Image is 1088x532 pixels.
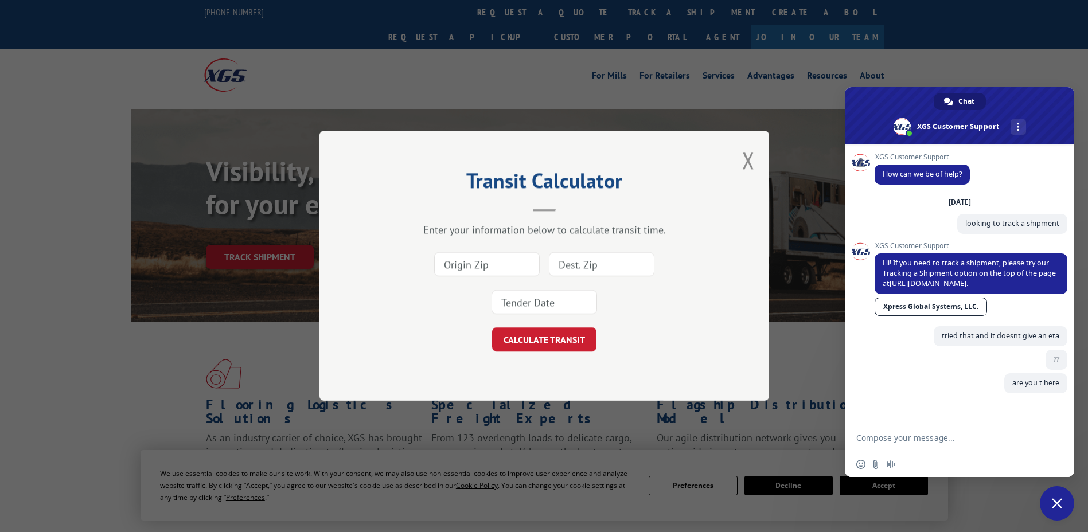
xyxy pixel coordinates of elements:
[377,224,712,237] div: Enter your information below to calculate transit time.
[883,169,962,179] span: How can we be of help?
[934,93,986,110] a: Chat
[492,328,596,352] button: CALCULATE TRANSIT
[875,298,987,316] a: Xpress Global Systems, LLC.
[434,253,540,277] input: Origin Zip
[492,291,597,315] input: Tender Date
[871,460,880,469] span: Send a file
[965,218,1059,228] span: looking to track a shipment
[742,145,755,175] button: Close modal
[856,460,865,469] span: Insert an emoji
[883,258,1056,288] span: Hi! If you need to track a shipment, please try our Tracking a Shipment option on the top of the ...
[549,253,654,277] input: Dest. Zip
[890,279,966,288] a: [URL][DOMAIN_NAME]
[856,423,1040,452] textarea: Compose your message...
[949,199,971,206] div: [DATE]
[1012,378,1059,388] span: are you t here
[958,93,974,110] span: Chat
[377,173,712,194] h2: Transit Calculator
[1054,354,1059,364] span: ??
[886,460,895,469] span: Audio message
[942,331,1059,341] span: tried that and it doesnt give an eta
[1040,486,1074,521] a: Close chat
[875,153,970,161] span: XGS Customer Support
[875,242,1067,250] span: XGS Customer Support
